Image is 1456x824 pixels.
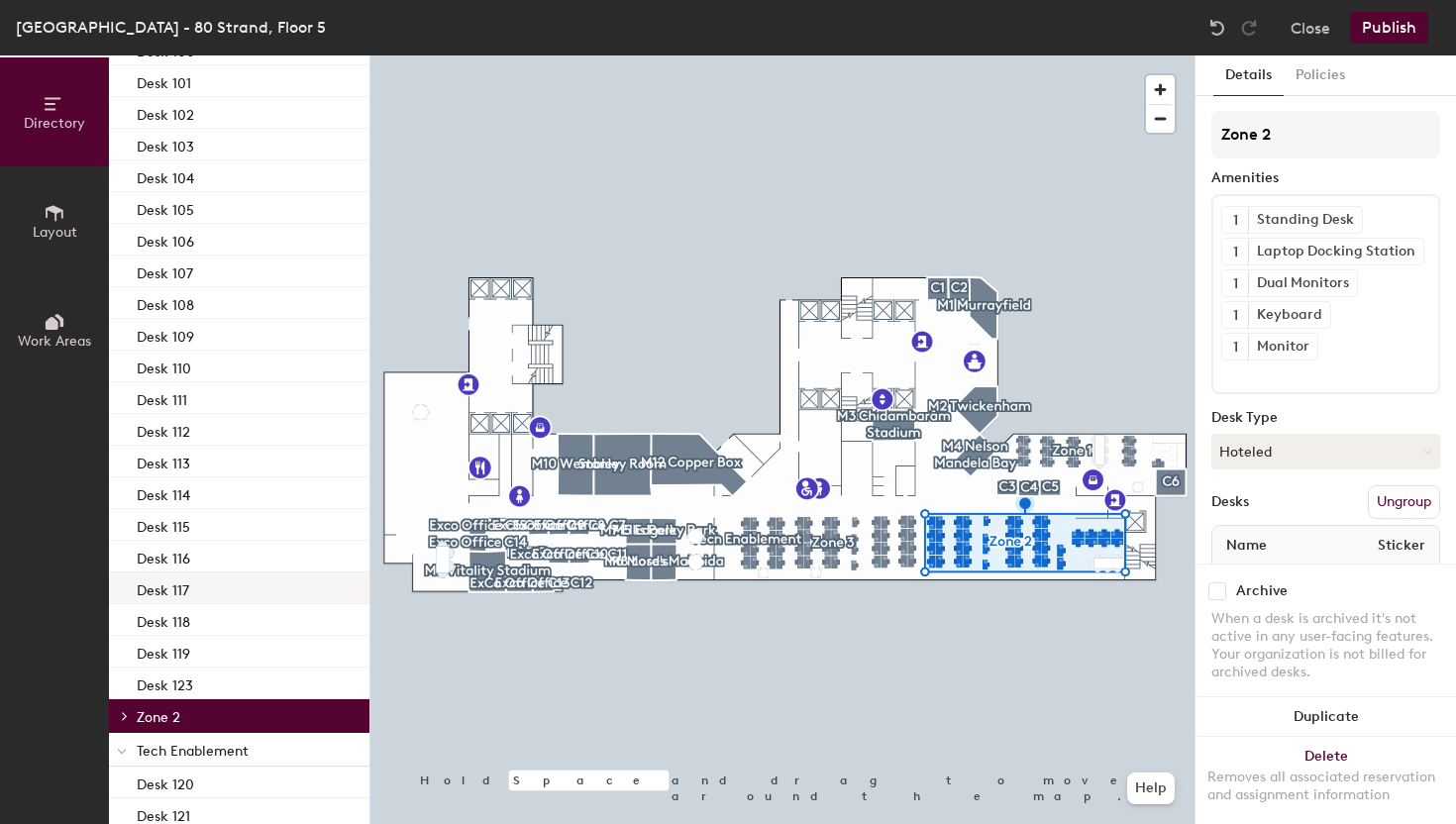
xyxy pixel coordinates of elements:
button: 1 [1222,239,1248,264]
p: Desk 103 [137,133,194,155]
div: When a desk is archived it's not active in any user-facing features. Your organization is not bil... [1211,610,1440,681]
button: 1 [1222,302,1248,328]
div: Standing Desk [1248,207,1362,233]
p: Desk 115 [137,513,190,536]
button: Duplicate [1196,697,1456,737]
p: Desk 101 [137,69,191,92]
button: Hoteled [1211,434,1440,469]
p: Desk 104 [137,164,194,187]
button: 1 [1222,270,1248,296]
p: Desk 105 [137,196,194,219]
span: Name [1216,528,1277,564]
span: Layout [33,224,77,241]
div: Removes all associated reservation and assignment information [1207,769,1444,804]
p: Desk 107 [137,259,193,282]
span: Directory [24,115,85,132]
div: Monitor [1248,334,1317,360]
span: Tech Enablement [137,743,249,760]
span: 1 [1233,242,1238,262]
span: Zone 2 [137,709,180,726]
span: 1 [1233,305,1238,326]
button: Publish [1350,12,1428,44]
p: Desk 120 [137,771,194,793]
span: 1 [1233,337,1238,358]
div: Laptop Docking Station [1248,239,1423,264]
span: 1 [1233,210,1238,231]
p: Desk 109 [137,323,194,346]
button: Help [1127,772,1175,804]
p: Desk 119 [137,640,190,663]
p: Desk 116 [137,545,190,567]
div: [GEOGRAPHIC_DATA] - 80 Strand, Floor 5 [16,15,326,40]
button: Details [1213,55,1284,96]
div: Keyboard [1248,302,1330,328]
p: Desk 123 [137,671,193,694]
button: DeleteRemoves all associated reservation and assignment information [1196,737,1456,824]
img: Redo [1239,18,1259,38]
p: Desk 111 [137,386,187,409]
img: Undo [1207,18,1227,38]
div: Desk Type [1211,410,1440,426]
span: 1 [1233,273,1238,294]
button: Close [1291,12,1330,44]
span: Sticker [1368,528,1435,564]
p: Desk 117 [137,576,189,599]
span: Work Areas [18,333,91,350]
p: Desk 102 [137,101,194,124]
div: Desks [1211,494,1249,510]
button: 1 [1222,207,1248,233]
p: Desk 112 [137,418,190,441]
button: Ungroup [1368,485,1440,519]
button: Policies [1284,55,1357,96]
div: Archive [1236,583,1288,599]
p: Desk 113 [137,450,190,472]
p: Desk 118 [137,608,190,631]
div: Dual Monitors [1248,270,1357,296]
button: 1 [1222,334,1248,360]
p: Desk 110 [137,355,191,377]
p: Desk 106 [137,228,194,251]
div: Amenities [1211,170,1440,186]
p: Desk 114 [137,481,190,504]
p: Desk 108 [137,291,194,314]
